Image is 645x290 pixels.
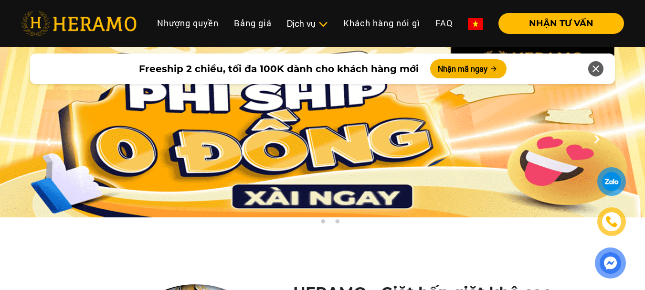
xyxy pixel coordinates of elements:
[498,13,624,34] button: NHẬN TƯ VẤN
[21,11,137,36] img: heramo-logo.png
[332,219,342,228] button: 3
[226,13,279,33] a: Bảng giá
[599,209,624,235] a: phone-icon
[318,219,328,228] button: 2
[304,219,313,228] button: 1
[491,19,624,28] a: NHẬN TƯ VẤN
[430,59,507,78] button: Nhận mã ngay
[336,13,428,33] a: Khách hàng nói gì
[149,13,226,33] a: Nhượng quyền
[287,17,328,30] div: Dịch vụ
[428,13,460,33] a: FAQ
[606,216,617,227] img: phone-icon
[468,18,483,30] img: vn-flag.png
[139,62,419,76] span: Freeship 2 chiều, tối đa 100K dành cho khách hàng mới
[318,20,328,29] img: subToggleIcon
